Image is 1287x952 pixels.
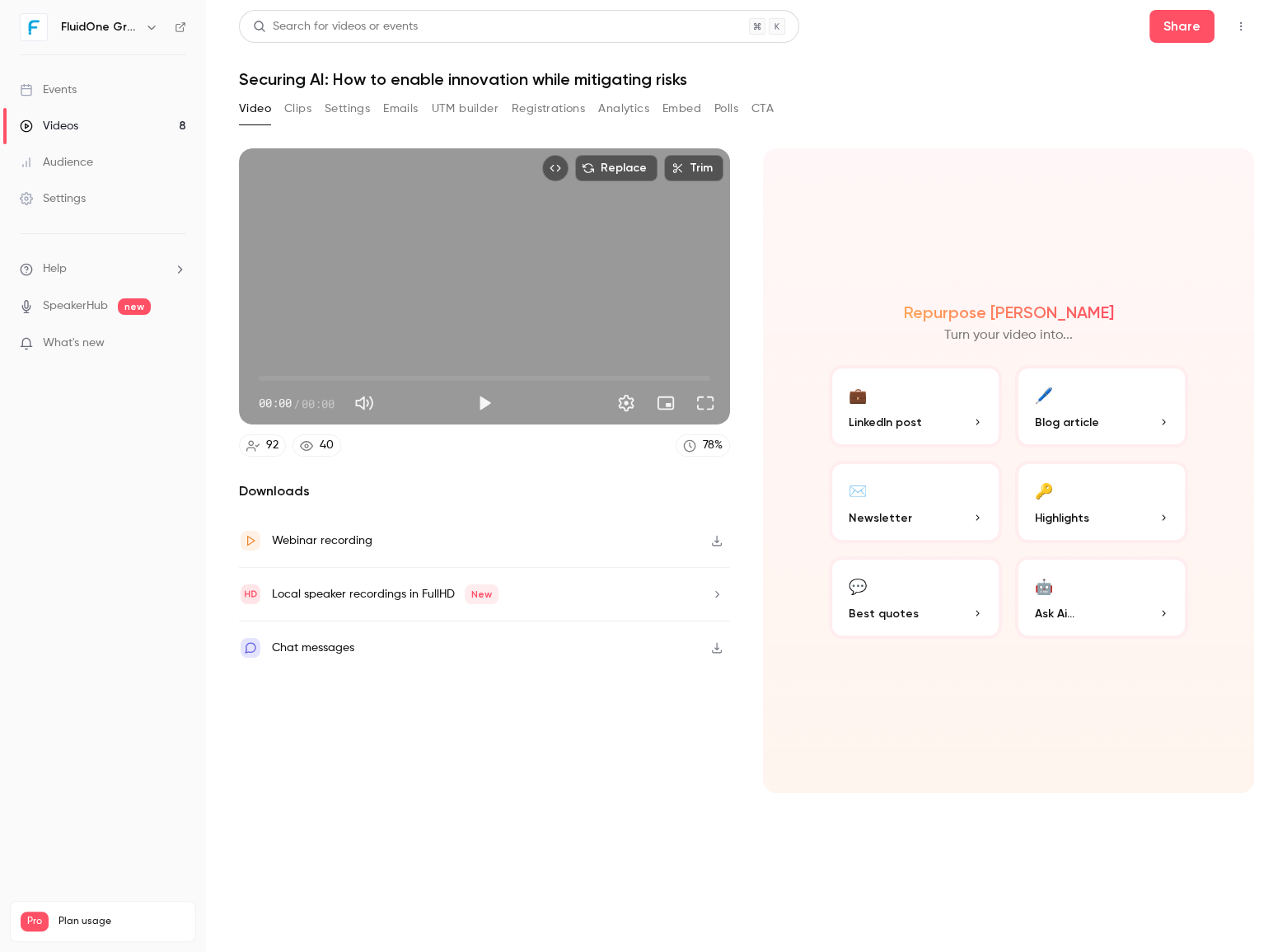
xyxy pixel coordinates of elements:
[1035,414,1099,431] span: Blog article
[259,395,292,412] span: 00:00
[21,912,49,931] span: Pro
[944,326,1073,345] p: Turn your video into...
[542,155,569,181] button: Embed video
[662,96,701,122] button: Embed
[849,605,919,622] span: Best quotes
[598,96,649,122] button: Analytics
[1015,365,1188,448] button: 🖊️Blog article
[849,573,867,598] div: 💬
[43,298,108,315] a: SpeakerHub
[664,155,723,181] button: Trim
[465,584,498,604] span: New
[849,477,867,503] div: ✉️
[20,82,77,98] div: Events
[1228,13,1254,40] button: Top Bar Actions
[302,395,335,412] span: 00:00
[239,96,271,122] button: Video
[118,298,151,315] span: new
[239,434,286,457] a: 92
[272,531,372,551] div: Webinar recording
[689,387,722,420] button: Full screen
[1015,556,1188,639] button: 🤖Ask Ai...
[751,96,774,122] button: CTA
[904,302,1114,322] h2: Repurpose [PERSON_NAME]
[292,434,341,457] a: 40
[272,584,498,604] div: Local speaker recordings in FullHD
[829,556,1002,639] button: 💬Best quotes
[293,395,300,412] span: /
[383,96,418,122] button: Emails
[61,19,138,35] h6: FluidOne Group
[1035,573,1053,598] div: 🤖
[829,365,1002,448] button: 💼LinkedIn post
[676,434,730,457] a: 78%
[21,14,47,40] img: FluidOne Group
[649,387,682,420] button: Turn on miniplayer
[1035,509,1089,527] span: Highlights
[266,437,278,454] div: 92
[20,190,86,207] div: Settings
[1035,605,1074,622] span: Ask Ai...
[325,96,370,122] button: Settings
[849,509,912,527] span: Newsletter
[43,260,67,278] span: Help
[320,437,334,454] div: 40
[239,69,1254,89] h1: Securing AI: How to enable innovation while mitigating risks
[1149,10,1214,43] button: Share
[849,382,867,407] div: 💼
[239,481,730,501] h2: Downloads
[849,414,922,431] span: LinkedIn post
[348,387,381,420] button: Mute
[610,387,643,420] button: Settings
[20,118,78,134] div: Videos
[166,336,186,351] iframe: Noticeable Trigger
[259,395,335,412] div: 00:00
[432,96,498,122] button: UTM builder
[272,638,354,658] div: Chat messages
[1035,382,1053,407] div: 🖊️
[20,260,186,278] li: help-dropdown-opener
[1035,477,1053,503] div: 🔑
[58,915,185,928] span: Plan usage
[714,96,738,122] button: Polls
[20,154,93,171] div: Audience
[1015,461,1188,543] button: 🔑Highlights
[284,96,311,122] button: Clips
[703,437,723,454] div: 78 %
[575,155,658,181] button: Replace
[43,335,105,352] span: What's new
[512,96,585,122] button: Registrations
[468,387,501,420] button: Play
[253,18,418,35] div: Search for videos or events
[829,461,1002,543] button: ✉️Newsletter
